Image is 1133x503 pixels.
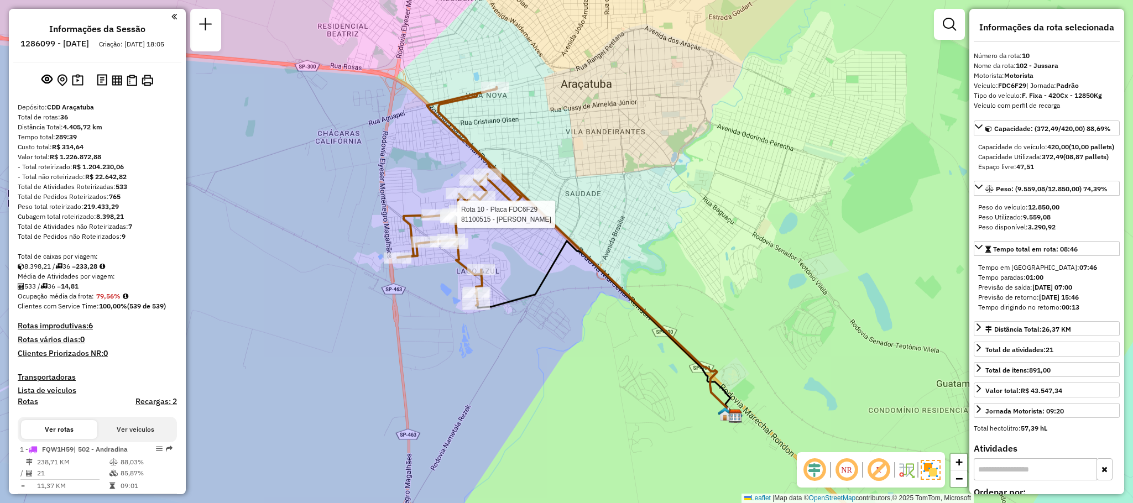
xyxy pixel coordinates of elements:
[76,262,97,270] strong: 233,28
[985,406,1064,416] div: Jornada Motorista: 09:20
[978,292,1115,302] div: Previsão de retorno:
[974,51,1120,61] div: Número da rota:
[974,443,1120,454] h4: Atividades
[978,302,1115,312] div: Tempo dirigindo no retorno:
[18,397,38,406] h4: Rotas
[985,365,1051,375] div: Total de itens:
[18,292,94,300] span: Ocupação média da frota:
[109,72,124,87] button: Visualizar relatório de Roteirização
[951,454,967,470] a: Zoom in
[50,153,101,161] strong: R$ 1.226.872,88
[974,138,1120,176] div: Capacidade: (372,49/420,00) 88,69%
[956,471,963,485] span: −
[1016,163,1034,171] strong: 47,51
[55,72,70,89] button: Centralizar mapa no depósito ou ponto de apoio
[974,342,1120,357] a: Total de atividades:21
[809,494,856,502] a: OpenStreetMap
[26,470,33,476] i: Total de Atividades
[1022,91,1102,99] strong: F. Fixa - 420Cx - 12850Kg
[974,383,1120,397] a: Valor total:R$ 43.547,34
[974,61,1120,71] div: Nome da rota:
[139,72,155,88] button: Imprimir Rotas
[938,13,960,35] a: Exibir filtros
[195,13,217,38] a: Nova sessão e pesquisa
[994,124,1111,133] span: Capacidade: (372,49/420,00) 88,69%
[18,252,177,261] div: Total de caixas por viagem:
[978,263,1115,273] div: Tempo em [GEOGRAPHIC_DATA]:
[95,72,109,89] button: Logs desbloquear sessão
[18,122,177,132] div: Distância Total:
[124,72,139,88] button: Visualizar Romaneio
[36,457,109,468] td: 238,71 KM
[801,457,828,483] span: Ocultar deslocamento
[18,222,177,232] div: Total de Atividades não Roteirizadas:
[974,181,1120,196] a: Peso: (9.559,08/12.850,00) 74,39%
[978,212,1115,222] div: Peso Utilizado:
[974,101,1120,111] div: Veículo com perfil de recarga
[974,120,1120,135] a: Capacidade: (372,49/420,00) 88,69%
[99,302,127,310] strong: 100,00%
[18,386,177,395] h4: Lista de veículos
[974,362,1120,377] a: Total de itens:891,00
[52,143,83,151] strong: R$ 314,64
[103,348,108,358] strong: 0
[978,142,1115,152] div: Capacidade do veículo:
[18,335,177,344] h4: Rotas vários dias:
[18,302,99,310] span: Clientes com Service Time:
[72,163,124,171] strong: R$ 1.204.230,06
[80,334,85,344] strong: 0
[1022,51,1030,60] strong: 10
[865,457,892,483] span: Exibir rótulo
[833,457,860,483] span: Ocultar NR
[974,71,1120,81] div: Motorista:
[1069,143,1114,151] strong: (10,00 pallets)
[985,386,1062,396] div: Valor total:
[18,172,177,182] div: - Total não roteirizado:
[956,455,963,469] span: +
[85,172,127,181] strong: R$ 22.642,82
[21,420,97,439] button: Ver rotas
[88,321,93,331] strong: 6
[20,445,128,453] span: 1 -
[1021,386,1062,395] strong: R$ 43.547,34
[985,324,1071,334] div: Distância Total:
[18,182,177,192] div: Total de Atividades Roteirizadas:
[744,494,771,502] a: Leaflet
[156,446,163,452] em: Opções
[171,10,177,23] a: Clique aqui para minimizar o painel
[18,271,177,281] div: Média de Atividades por viagem:
[998,81,1026,90] strong: FDC6F29
[55,263,62,270] i: Total de rotas
[18,202,177,212] div: Peso total roteirizado:
[18,112,177,122] div: Total de rotas:
[897,461,915,479] img: Fluxo de ruas
[100,263,105,270] i: Meta Caixas/viagem: 220,40 Diferença: 12,88
[978,203,1059,211] span: Peso do veículo:
[1056,81,1079,90] strong: Padrão
[122,232,126,240] strong: 9
[1039,293,1079,301] strong: [DATE] 15:46
[742,494,974,503] div: Map data © contributors,© 2025 TomTom, Microsoft
[26,459,33,465] i: Distância Total
[18,152,177,162] div: Valor total:
[921,460,941,480] img: Exibir/Ocultar setores
[974,258,1120,317] div: Tempo total em rota: 08:46
[40,283,48,290] i: Total de rotas
[47,103,94,111] strong: CDD Araçatuba
[1016,61,1058,70] strong: 102 - Jussara
[993,245,1078,253] span: Tempo total em rota: 08:46
[18,232,177,242] div: Total de Pedidos não Roteirizados:
[123,293,128,300] em: Média calculada utilizando a maior ocupação (%Peso ou %Cubagem) de cada rota da sessão. Rotas cro...
[42,445,74,453] span: FQW1H59
[39,71,55,89] button: Exibir sessão original
[1029,366,1051,374] strong: 891,00
[18,162,177,172] div: - Total roteirizado:
[18,283,24,290] i: Total de Atividades
[18,212,177,222] div: Cubagem total roteirizado:
[74,445,128,453] span: | 502 - Andradina
[116,182,127,191] strong: 533
[127,302,166,310] strong: (539 de 539)
[63,123,102,131] strong: 4.405,72 km
[974,198,1120,237] div: Peso: (9.559,08/12.850,00) 74,39%
[18,102,177,112] div: Depósito:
